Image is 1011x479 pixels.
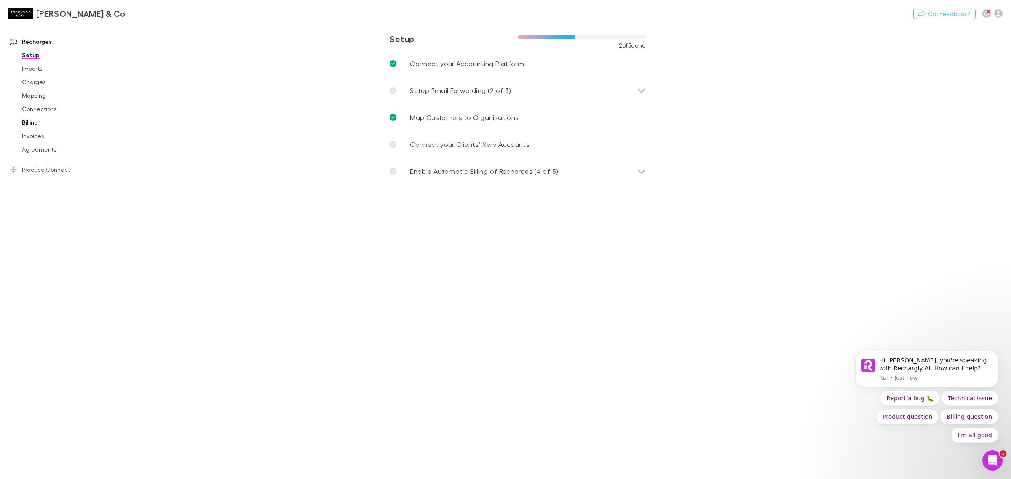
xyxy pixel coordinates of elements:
[13,102,119,116] a: Connections
[383,50,653,77] a: Connect your Accounting Platform
[390,34,518,44] h3: Setup
[13,89,119,102] a: Mapping
[36,8,126,19] h3: [PERSON_NAME] & Co
[383,77,653,104] div: Setup Email Forwarding (2 of 3)
[410,85,511,96] p: Setup Email Forwarding (2 of 3)
[13,75,119,89] a: Charges
[13,143,119,156] a: Agreements
[410,112,519,122] p: Map Customers to Organisations
[383,131,653,158] a: Connect your Clients’ Xero Accounts
[982,450,1003,471] iframe: Intercom live chat
[383,104,653,131] a: Map Customers to Organisations
[3,3,131,24] a: [PERSON_NAME] & Co
[913,9,976,19] button: Got Feedback?
[13,48,119,62] a: Setup
[1000,450,1006,457] span: 1
[619,42,646,49] span: 2 of 5 done
[410,59,524,69] p: Connect your Accounting Platform
[410,139,530,149] p: Connect your Clients’ Xero Accounts
[2,163,119,176] a: Practice Connect
[13,129,119,143] a: Invoices
[842,340,1011,475] iframe: Intercom notifications message
[383,158,653,185] div: Enable Automatic Billing of Recharges (4 of 5)
[13,62,119,75] a: Imports
[410,166,558,176] p: Enable Automatic Billing of Recharges (4 of 5)
[8,8,33,19] img: Shaddock & Co's Logo
[13,116,119,129] a: Billing
[2,35,119,48] a: Recharges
